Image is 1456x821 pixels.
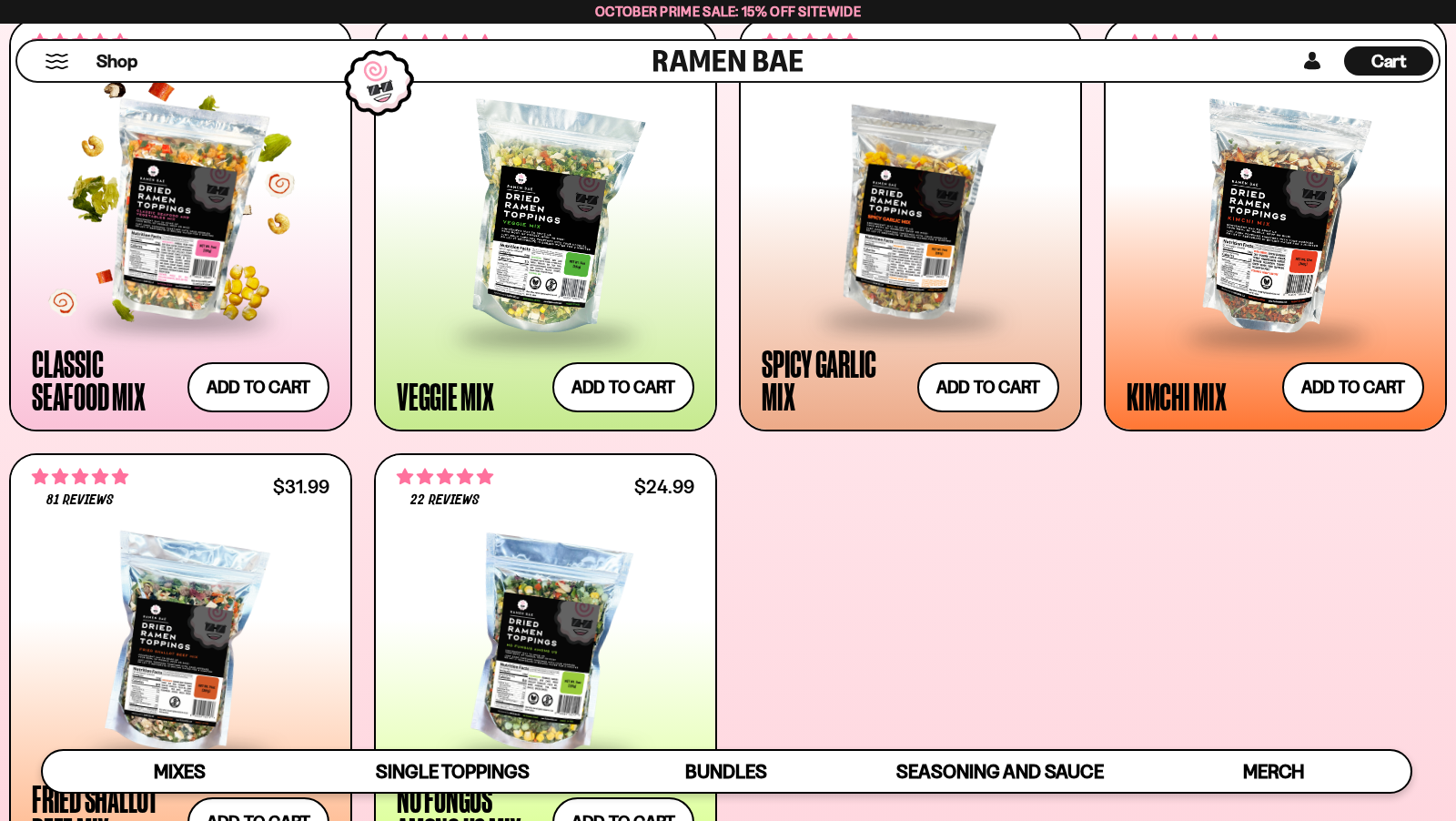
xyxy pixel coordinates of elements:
[32,465,128,489] span: 4.83 stars
[317,751,591,792] a: Single Toppings
[273,478,329,495] div: $31.99
[917,362,1059,412] button: Add to cart
[46,493,114,508] span: 81 reviews
[43,751,317,792] a: Mixes
[397,380,494,412] div: Veggie Mix
[896,760,1103,783] span: Seasoning and Sauce
[1243,760,1304,783] span: Merch
[374,18,717,431] a: 4.76 stars 1409 reviews $24.99 Veggie Mix Add to cart
[1104,18,1447,431] a: 4.76 stars 436 reviews $25.99 Kimchi Mix Add to cart
[864,751,1137,792] a: Seasoning and Sauce
[45,54,69,69] button: Mobile Menu Trigger
[187,362,329,412] button: Add to cart
[1282,362,1424,412] button: Add to cart
[376,760,530,783] span: Single Toppings
[739,18,1082,431] a: 4.75 stars 963 reviews $25.99 Spicy Garlic Mix Add to cart
[1371,50,1407,72] span: Cart
[154,760,206,783] span: Mixes
[595,3,861,20] span: October Prime Sale: 15% off Sitewide
[685,760,767,783] span: Bundles
[96,49,137,74] span: Shop
[634,478,694,495] div: $24.99
[32,347,178,412] div: Classic Seafood Mix
[397,465,493,489] span: 4.82 stars
[1137,751,1410,792] a: Merch
[590,751,864,792] a: Bundles
[96,46,137,76] a: Shop
[1127,380,1227,412] div: Kimchi Mix
[410,493,480,508] span: 22 reviews
[1344,41,1433,81] div: Cart
[552,362,694,412] button: Add to cart
[762,347,908,412] div: Spicy Garlic Mix
[9,18,352,431] a: 4.68 stars 2830 reviews $26.99 Classic Seafood Mix Add to cart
